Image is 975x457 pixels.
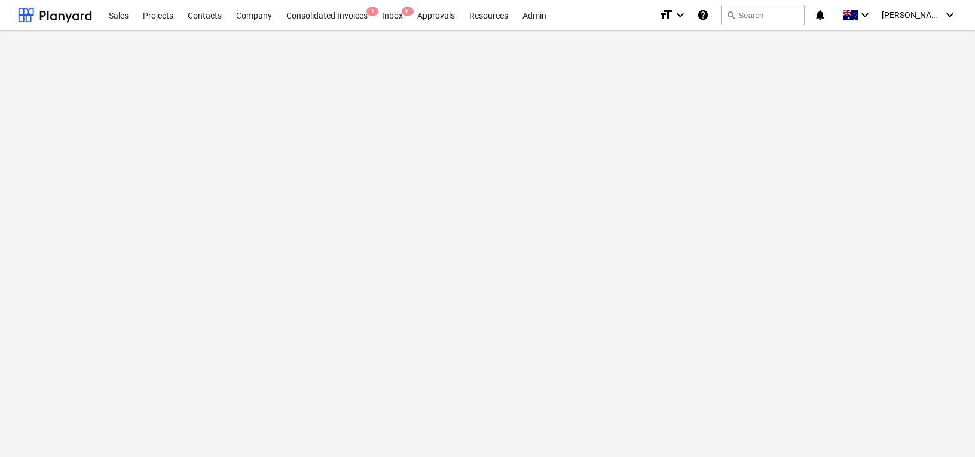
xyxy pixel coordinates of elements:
i: notifications [814,8,826,22]
span: search [726,10,736,20]
span: 1 [366,7,378,16]
span: 9+ [402,7,414,16]
i: keyboard_arrow_down [673,8,687,22]
i: keyboard_arrow_down [858,8,872,22]
i: keyboard_arrow_down [943,8,957,22]
iframe: Chat Widget [915,400,975,457]
span: [PERSON_NAME] [882,10,942,20]
i: format_size [659,8,673,22]
i: Knowledge base [697,8,709,22]
button: Search [721,5,805,25]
